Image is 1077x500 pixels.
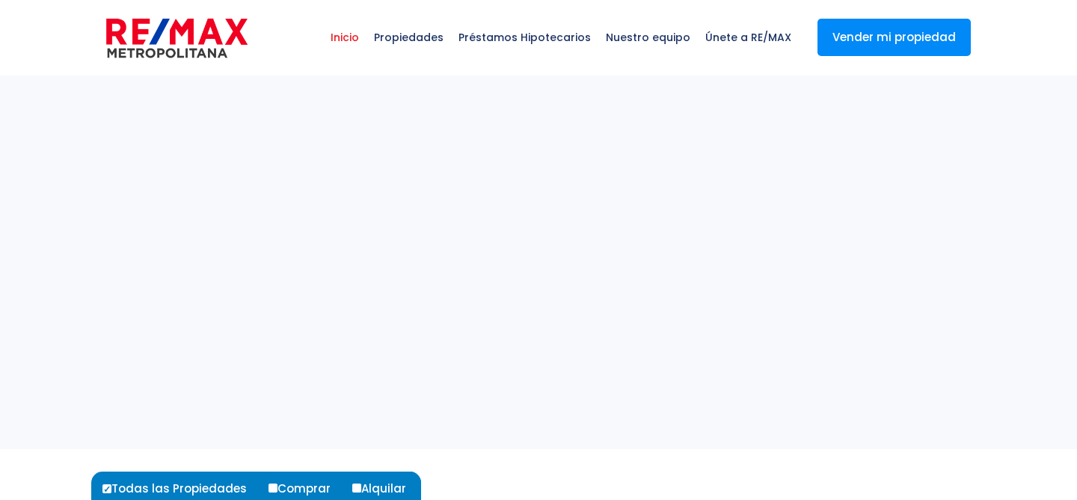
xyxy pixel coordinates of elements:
span: Únete a RE/MAX [698,15,799,60]
a: Vender mi propiedad [817,19,971,56]
span: Propiedades [366,15,451,60]
span: Inicio [323,15,366,60]
span: Nuestro equipo [598,15,698,60]
input: Comprar [269,484,277,493]
span: Préstamos Hipotecarios [451,15,598,60]
input: Todas las Propiedades [102,484,111,493]
img: remax-metropolitana-logo [106,16,248,61]
input: Alquilar [352,484,361,493]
